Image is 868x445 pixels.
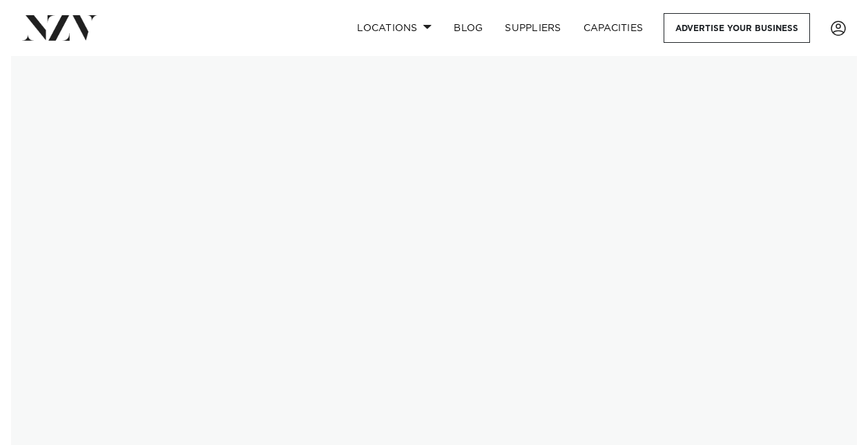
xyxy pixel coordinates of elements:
a: Advertise your business [664,13,810,43]
img: nzv-logo.png [22,15,97,40]
a: SUPPLIERS [494,13,572,43]
a: Locations [346,13,443,43]
a: Capacities [572,13,655,43]
a: BLOG [443,13,494,43]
